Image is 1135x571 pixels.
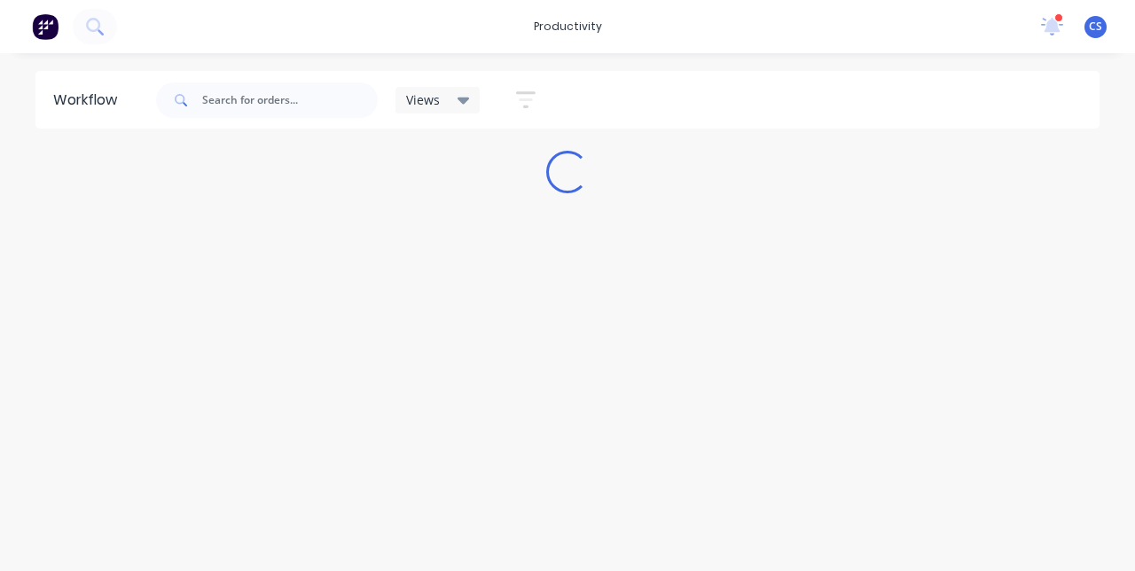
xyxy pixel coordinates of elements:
div: productivity [525,13,611,40]
div: Workflow [53,90,126,111]
img: Factory [32,13,59,40]
input: Search for orders... [202,82,378,118]
span: Views [406,90,440,109]
span: CS [1089,19,1102,35]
